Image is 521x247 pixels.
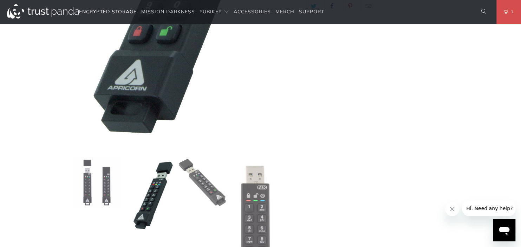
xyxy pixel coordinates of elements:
img: Apricorn Aegis Secure Key 3NX 16GB - Trust Panda [73,158,122,207]
a: Support [299,4,324,20]
summary: YubiKey [200,4,229,20]
img: Apricorn Aegis Secure Key 3NX 16GB - Trust Panda [178,158,227,207]
img: Trust Panda Australia [7,4,79,19]
span: Support [299,8,324,15]
img: Apricorn Aegis Secure Key 3NX 16GB - Trust Panda [125,158,175,232]
iframe: 来自公司的消息 [462,201,515,216]
a: Accessories [234,4,271,20]
span: 1 [508,8,514,16]
nav: Translation missing: en.navigation.header.main_nav [79,4,324,20]
iframe: 关闭消息 [445,202,459,216]
iframe: Reviews Widget [306,26,468,49]
span: Mission Darkness [141,8,195,15]
span: YubiKey [200,8,222,15]
span: Accessories [234,8,271,15]
span: Encrypted Storage [79,8,137,15]
iframe: 启动消息传送窗口的按钮 [493,219,515,241]
a: Mission Darkness [141,4,195,20]
span: Merch [275,8,294,15]
a: Merch [275,4,294,20]
a: Encrypted Storage [79,4,137,20]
